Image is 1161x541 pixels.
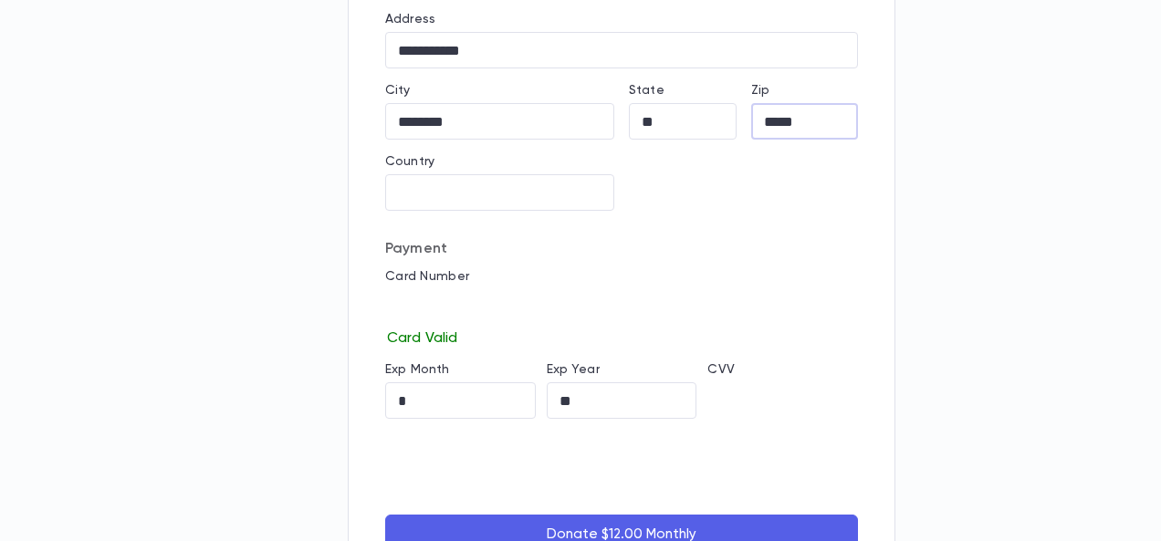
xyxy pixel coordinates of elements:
label: Address [385,12,435,26]
p: CVV [707,362,858,377]
p: Card Number [385,269,858,284]
label: Country [385,154,434,169]
label: Exp Year [547,362,600,377]
p: Payment [385,240,858,258]
label: State [629,83,664,98]
label: City [385,83,411,98]
label: Zip [751,83,769,98]
iframe: cvv [707,382,858,419]
label: Exp Month [385,362,449,377]
iframe: card [385,289,858,326]
p: Card Valid [385,326,858,348]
